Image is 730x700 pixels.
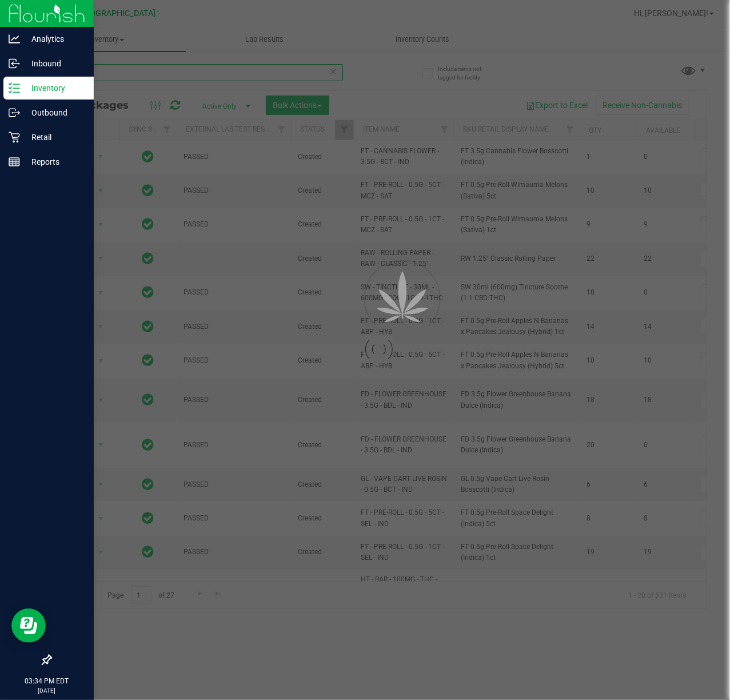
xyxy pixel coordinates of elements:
[20,32,89,46] p: Analytics
[11,608,46,643] iframe: Resource center
[9,156,20,168] inline-svg: Reports
[9,107,20,118] inline-svg: Outbound
[9,58,20,69] inline-svg: Inbound
[5,676,89,686] p: 03:34 PM EDT
[20,130,89,144] p: Retail
[20,106,89,120] p: Outbound
[5,686,89,695] p: [DATE]
[20,81,89,95] p: Inventory
[9,132,20,143] inline-svg: Retail
[9,33,20,45] inline-svg: Analytics
[9,82,20,94] inline-svg: Inventory
[20,155,89,169] p: Reports
[20,57,89,70] p: Inbound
